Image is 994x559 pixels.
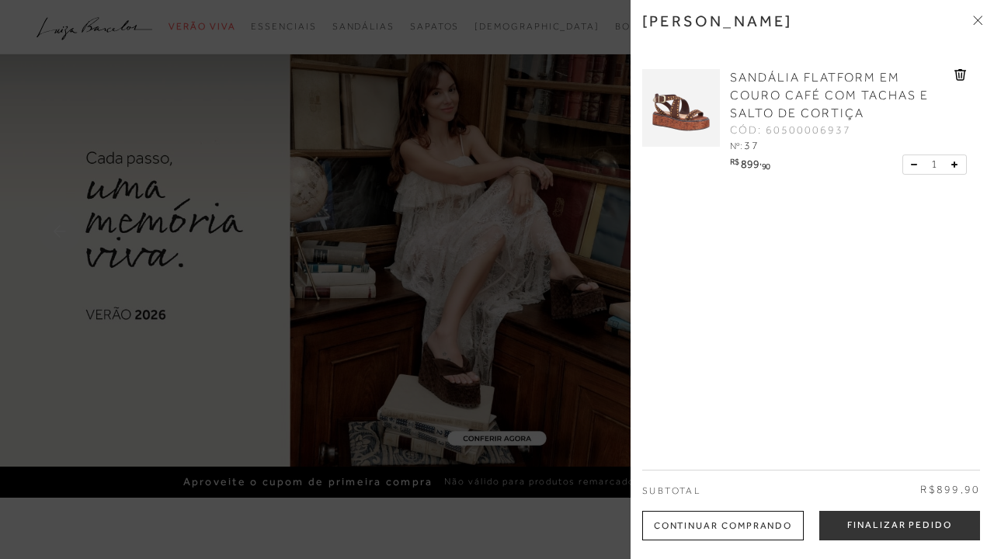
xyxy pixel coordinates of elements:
[642,69,720,147] img: SANDÁLIA FLATFORM EM COURO CAFÉ COM TACHAS E SALTO DE CORTIÇA
[931,156,937,172] span: 1
[642,511,804,540] div: Continuar Comprando
[730,141,742,151] span: Nº:
[730,123,851,138] span: CÓD: 60500006937
[730,158,739,166] i: R$
[819,511,980,540] button: Finalizar Pedido
[730,69,951,123] a: SANDÁLIA FLATFORM EM COURO CAFÉ COM TACHAS E SALTO DE CORTIÇA
[744,139,759,151] span: 37
[730,71,929,120] span: SANDÁLIA FLATFORM EM COURO CAFÉ COM TACHAS E SALTO DE CORTIÇA
[762,161,770,171] span: 90
[642,12,793,30] h3: [PERSON_NAME]
[920,482,980,498] span: R$899,90
[642,485,700,496] span: Subtotal
[759,158,770,166] i: ,
[741,158,759,170] span: 899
